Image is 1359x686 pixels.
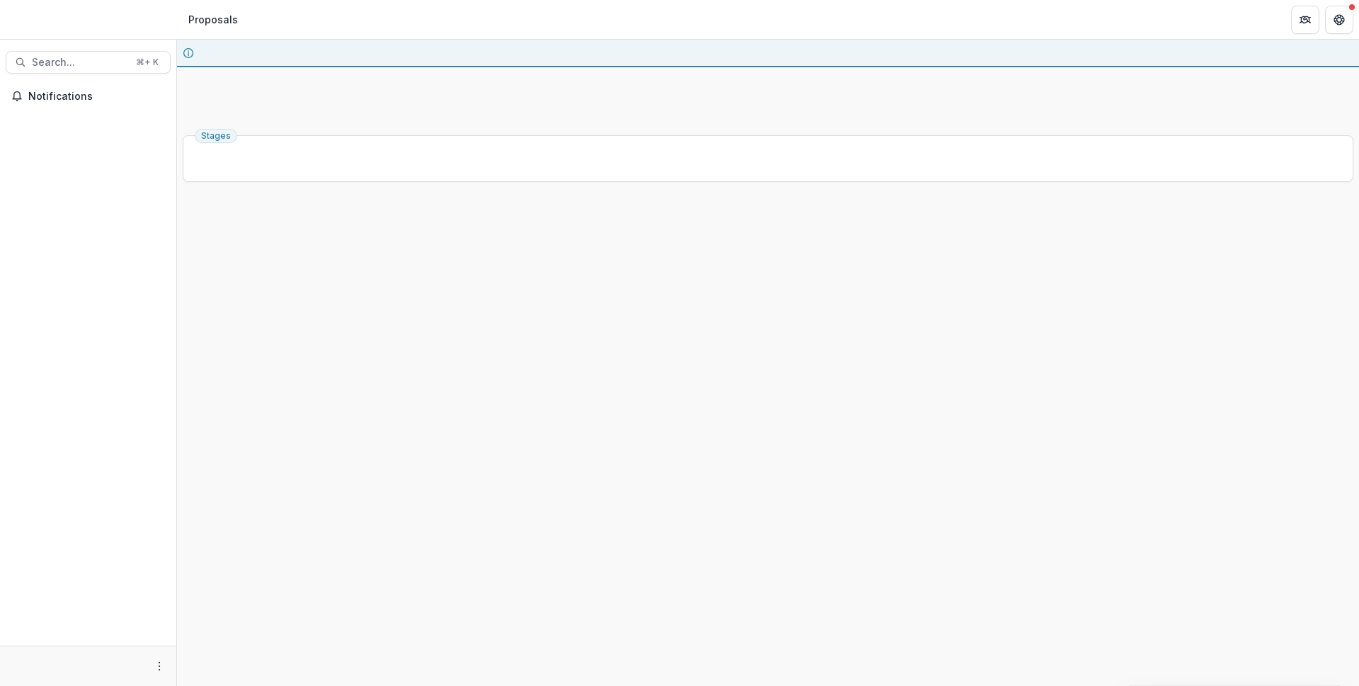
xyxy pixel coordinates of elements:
[32,57,127,69] span: Search...
[6,85,171,108] button: Notifications
[151,658,168,675] button: More
[1291,6,1319,34] button: Partners
[1325,6,1353,34] button: Get Help
[6,51,171,74] button: Search...
[183,9,244,30] nav: breadcrumb
[201,131,231,141] span: Stages
[133,55,161,70] div: ⌘ + K
[188,12,238,27] div: Proposals
[28,91,165,103] span: Notifications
